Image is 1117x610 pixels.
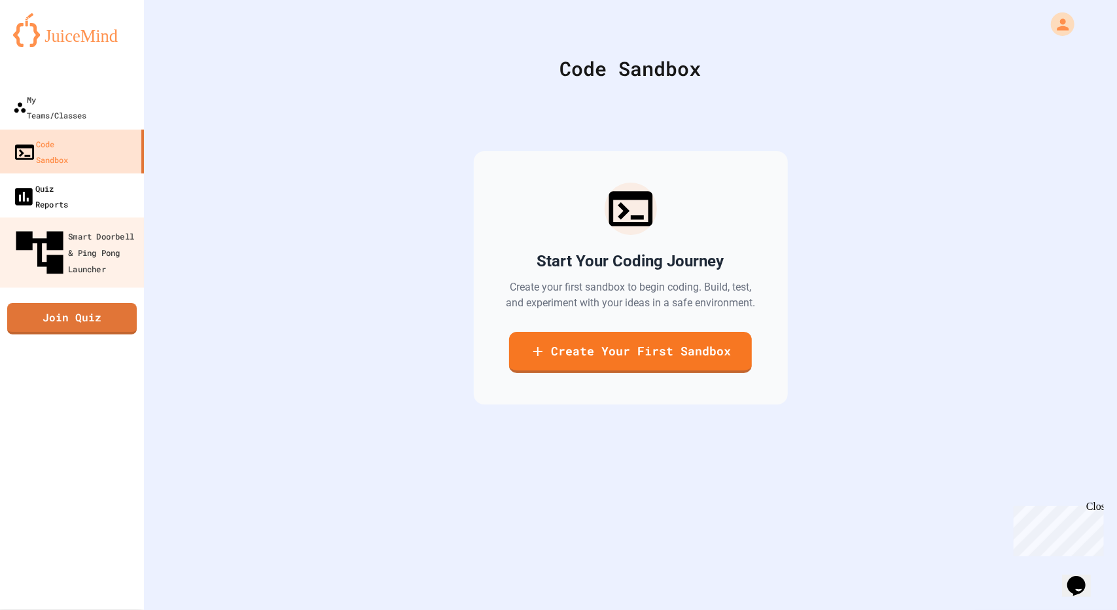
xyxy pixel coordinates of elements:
div: Smart Doorbell & Ping Pong Launcher [11,224,141,281]
div: Code Sandbox [177,54,1084,83]
p: Create your first sandbox to begin coding. Build, test, and experiment with your ideas in a safe ... [505,279,756,311]
div: My Account [1037,9,1078,39]
img: logo-orange.svg [13,13,131,47]
iframe: chat widget [1008,501,1104,556]
a: Join Quiz [7,303,137,334]
iframe: chat widget [1062,558,1104,597]
div: Chat with us now!Close [5,5,90,83]
a: Create Your First Sandbox [509,332,752,373]
h2: Start Your Coding Journey [537,251,724,272]
div: My Teams/Classes [13,92,86,123]
div: Quiz Reports [12,181,68,213]
div: Code Sandbox [13,136,68,168]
